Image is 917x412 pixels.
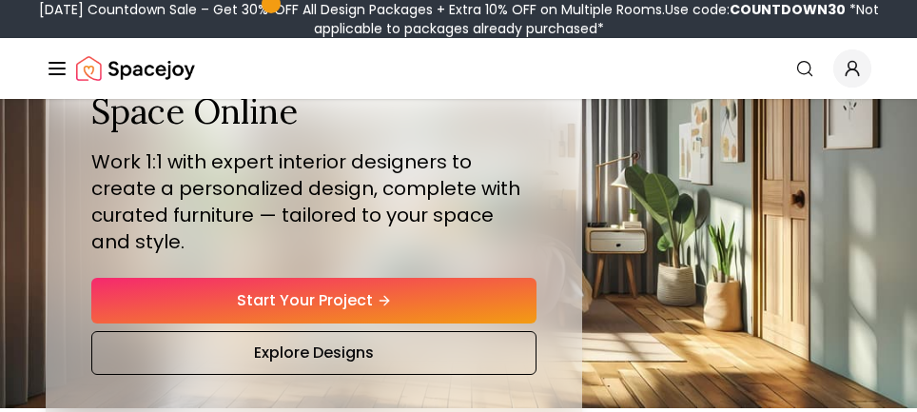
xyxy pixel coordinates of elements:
a: Spacejoy [76,49,195,88]
a: Start Your Project [91,278,537,324]
a: Explore Designs [91,331,537,375]
h1: Design Your Dream Space Online [91,50,537,132]
img: Spacejoy Logo [76,49,195,88]
nav: Global [46,38,871,99]
p: Work 1:1 with expert interior designers to create a personalized design, complete with curated fu... [91,148,537,255]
